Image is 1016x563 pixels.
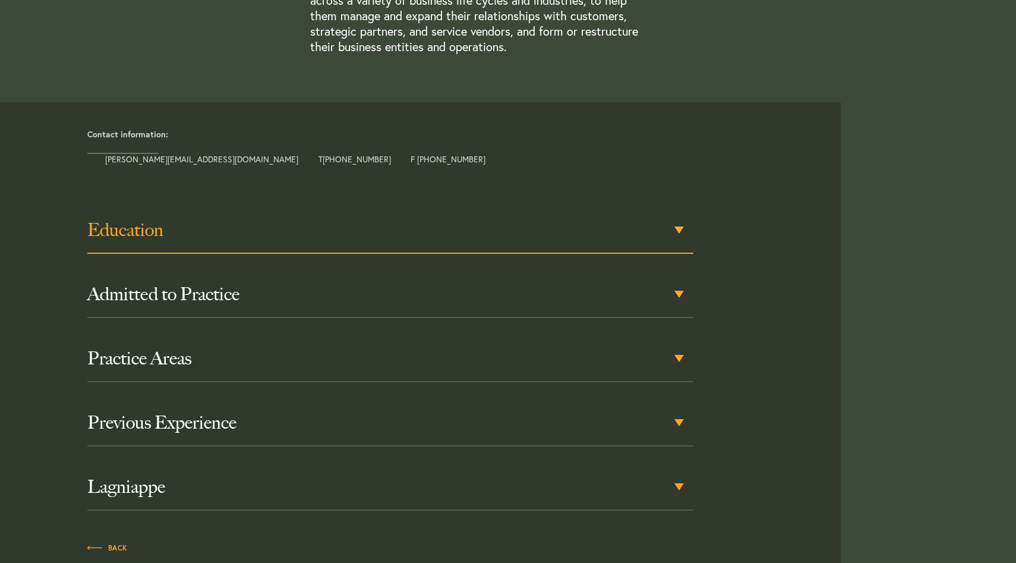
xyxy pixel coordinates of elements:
span: T [318,155,391,163]
a: Back [87,540,128,553]
span: Back [87,545,128,552]
h3: Lagniappe [87,476,693,498]
h3: Admitted to Practice [87,284,693,305]
a: [PERSON_NAME][EMAIL_ADDRESS][DOMAIN_NAME] [105,153,298,165]
h3: Education [87,219,693,241]
strong: Contact information: [87,128,168,140]
span: F [PHONE_NUMBER] [411,155,485,163]
a: [PHONE_NUMBER] [323,153,391,165]
h3: Practice Areas [87,348,693,369]
h3: Previous Experience [87,412,693,433]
